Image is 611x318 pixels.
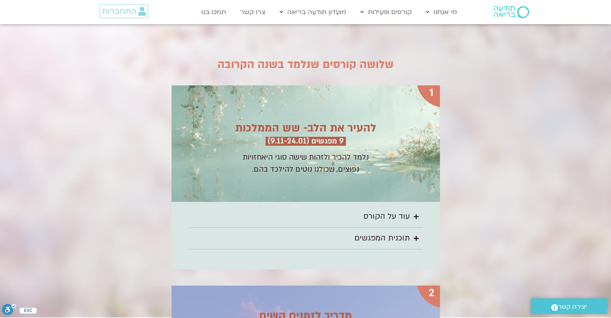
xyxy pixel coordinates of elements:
[364,210,410,223] div: עוד על הקורס
[356,4,416,20] a: קורסים ופעילות
[100,4,148,18] a: התחברות
[242,152,369,176] p: נלמד להכיר ולזהות שישה סוגי היאחזויות נפוצים, שכולנו נוטים להילכד בהם.
[531,298,607,314] a: יצירת קשר
[236,4,270,20] a: צרו קשר
[276,4,350,20] a: מועדון תודעה בריאה
[197,4,230,20] a: תמכו בנו
[172,58,440,71] h3: שלושה קורסים שנלמד בשנה הקרובה
[494,6,529,18] img: תודעה בריאה
[422,4,461,20] a: מי אנחנו
[354,232,410,245] div: תוכנית המפגשים
[188,228,423,249] summary: תוכנית המפגשים
[209,122,402,134] h3: להעיר את הלב- שש הממלכות
[268,137,344,146] h3: 9 מפגשים (9.11-24.01)
[188,206,423,249] div: Accordion. Open links with Enter or Space, close with Escape, and navigate with Arrow Keys
[558,302,587,312] span: יצירת קשר
[102,7,136,16] span: התחברות
[188,206,423,228] summary: עוד על הקורס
